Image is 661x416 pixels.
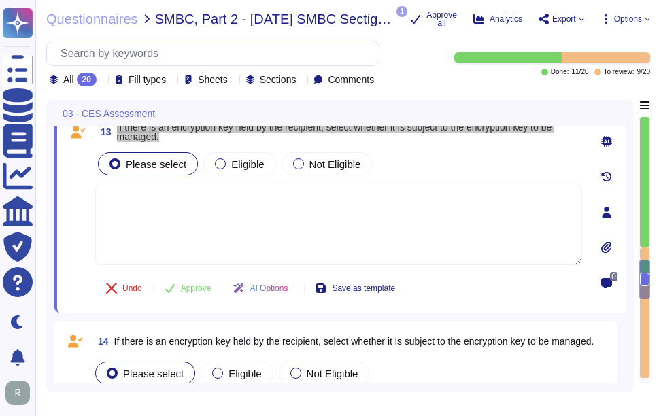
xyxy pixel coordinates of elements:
span: Comments [328,75,374,84]
span: All [63,75,74,84]
span: Approve all [426,11,457,27]
div: 20 [77,73,97,86]
span: 0 [610,272,617,281]
button: Undo [95,275,153,302]
span: Sheets [198,75,228,84]
button: user [3,378,39,408]
button: Save as template [305,275,406,302]
span: Done: [551,69,569,75]
span: Analytics [490,15,522,23]
input: Search by keywords [54,41,379,65]
span: Save as template [332,284,395,292]
span: SMBC, Part 2 - [DATE] SMBC Sectigo Responses Assessment tab 3 [155,12,394,26]
button: Analytics [473,14,522,24]
span: Eligible [228,368,261,379]
span: Not Eligible [309,158,361,170]
span: AI Options [250,284,288,292]
span: 14 [92,336,109,346]
span: Please select [123,368,184,379]
span: Eligible [231,158,264,170]
span: Fill types [129,75,166,84]
button: Approve [154,275,222,302]
span: Approve [181,284,211,292]
span: 1 [396,6,407,17]
span: Sections [260,75,296,84]
span: Please select [126,158,186,170]
span: Questionnaires [46,12,138,26]
button: Approve all [410,11,457,27]
span: 13 [95,127,112,137]
span: To review: [604,69,634,75]
span: Options [614,15,642,23]
span: If there is an encryption key held by the recipient, select whether it is subject to the encrypti... [114,336,594,347]
span: 9 / 20 [637,69,650,75]
span: Undo [122,284,142,292]
span: Export [552,15,576,23]
span: Not Eligible [307,368,358,379]
span: 11 / 20 [571,69,588,75]
img: user [5,381,30,405]
span: 03 - CES Assessment [63,109,155,118]
span: If there is an encryption key held by the recipient, select whether it is subject to the encrypti... [117,122,552,142]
